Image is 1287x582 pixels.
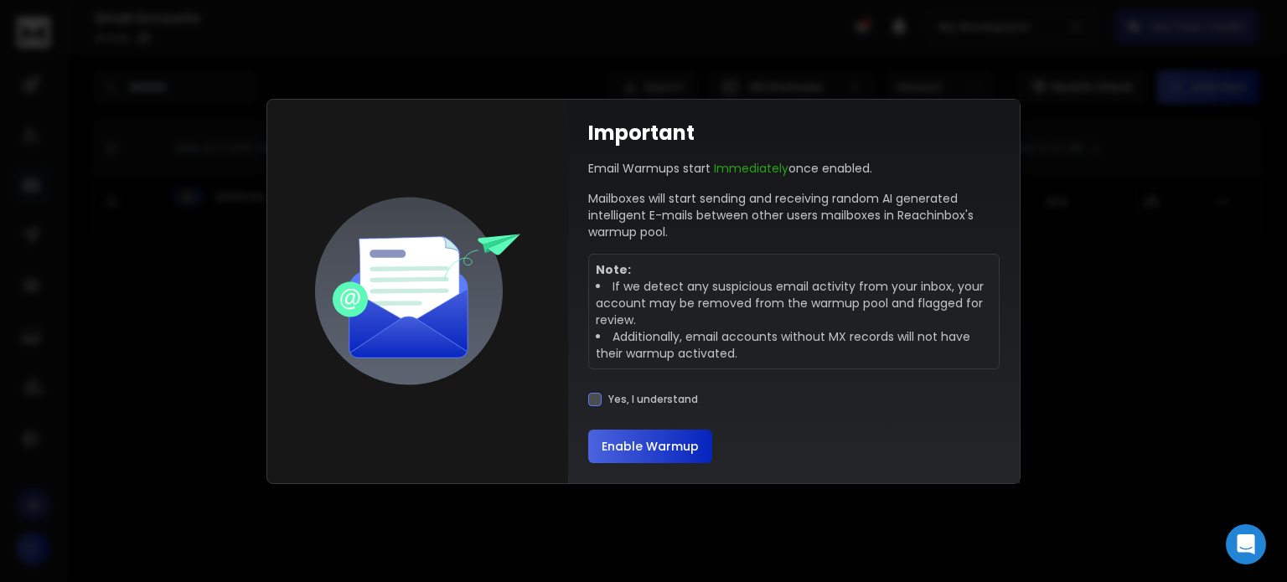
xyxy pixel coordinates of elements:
button: Enable Warmup [588,430,712,463]
li: If we detect any suspicious email activity from your inbox, your account may be removed from the ... [596,278,992,328]
label: Yes, I understand [608,393,698,406]
span: Immediately [714,160,788,177]
p: Note: [596,261,992,278]
li: Additionally, email accounts without MX records will not have their warmup activated. [596,328,992,362]
p: Mailboxes will start sending and receiving random AI generated intelligent E-mails between other ... [588,190,1000,240]
p: Email Warmups start once enabled. [588,160,872,177]
div: Open Intercom Messenger [1226,524,1266,564]
h1: Important [588,120,695,147]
